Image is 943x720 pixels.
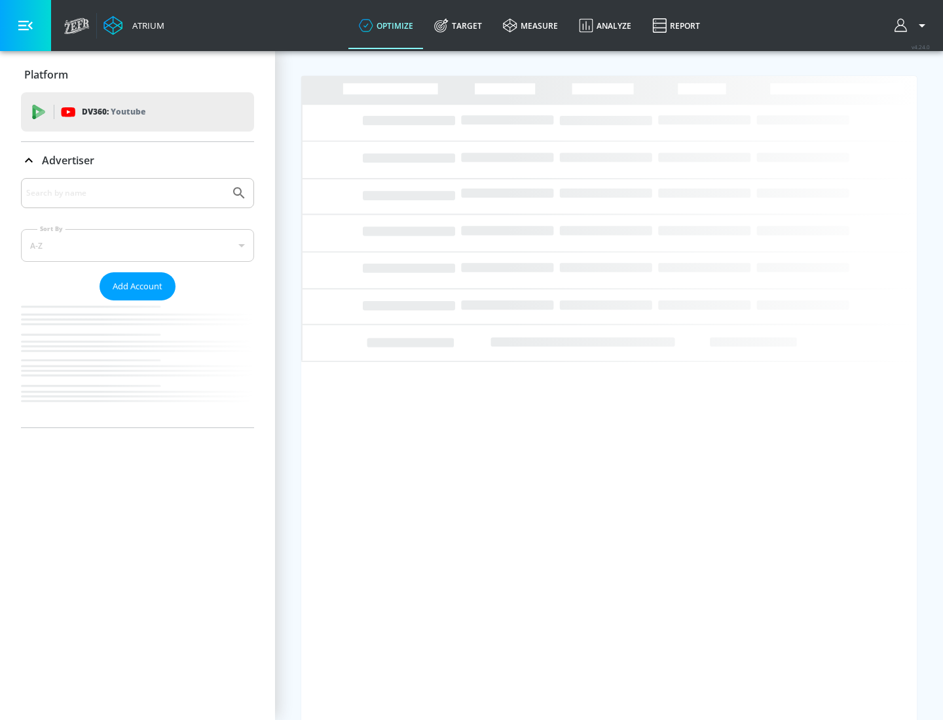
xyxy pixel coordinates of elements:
[111,105,145,118] p: Youtube
[21,142,254,179] div: Advertiser
[127,20,164,31] div: Atrium
[26,185,225,202] input: Search by name
[912,43,930,50] span: v 4.24.0
[21,300,254,427] nav: list of Advertiser
[348,2,424,49] a: optimize
[21,229,254,262] div: A-Z
[42,153,94,168] p: Advertiser
[24,67,68,82] p: Platform
[82,105,145,119] p: DV360:
[37,225,65,233] label: Sort By
[100,272,176,300] button: Add Account
[21,92,254,132] div: DV360: Youtube
[424,2,492,49] a: Target
[492,2,568,49] a: measure
[103,16,164,35] a: Atrium
[21,56,254,93] div: Platform
[113,279,162,294] span: Add Account
[568,2,642,49] a: Analyze
[642,2,711,49] a: Report
[21,178,254,427] div: Advertiser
